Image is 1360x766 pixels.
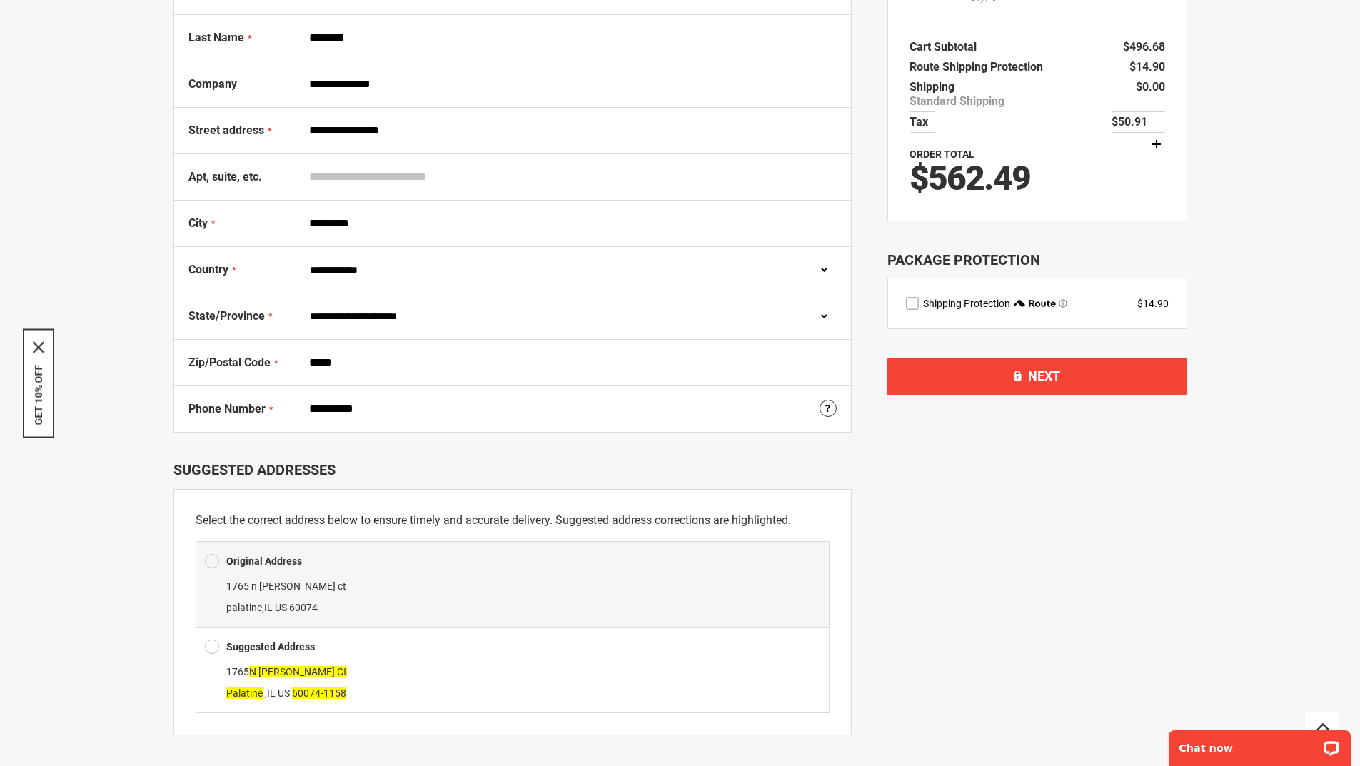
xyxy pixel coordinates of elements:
[910,80,954,94] span: Shipping
[264,602,273,613] span: IL
[1112,115,1165,129] span: $50.91
[249,666,347,677] span: N [PERSON_NAME] Ct
[292,687,346,699] span: 60074-1158
[173,461,852,478] div: Suggested Addresses
[33,341,44,353] button: Close
[188,216,208,230] span: City
[205,575,820,618] div: ,
[188,170,262,183] span: Apt, suite, etc.
[278,687,290,699] span: US
[1136,80,1165,94] span: $0.00
[188,263,228,276] span: Country
[226,687,263,699] span: Palatine
[910,37,984,57] th: Cart Subtotal
[196,511,830,530] p: Select the correct address below to ensure timely and accurate delivery. Suggested address correc...
[1137,296,1169,311] div: $14.90
[33,364,44,425] button: GET 10% OFF
[910,148,974,160] strong: Order Total
[1129,60,1165,74] span: $14.90
[226,602,262,613] span: palatine
[1059,299,1067,308] span: Learn more
[188,402,266,415] span: Phone Number
[1159,721,1360,766] iframe: LiveChat chat widget
[188,356,271,369] span: Zip/Postal Code
[887,358,1187,395] button: Next
[267,687,276,699] span: IL
[887,250,1187,271] div: Package Protection
[1123,40,1165,54] span: $496.68
[910,94,1004,109] span: Standard Shipping
[226,580,346,592] span: 1765 n [PERSON_NAME] ct
[910,158,1030,198] span: $562.49
[275,602,287,613] span: US
[910,57,1050,77] th: Route Shipping Protection
[33,341,44,353] svg: close icon
[906,296,1169,311] div: route shipping protection selector element
[289,602,318,613] span: 60074
[188,309,265,323] span: State/Province
[188,77,237,91] span: Company
[226,555,302,567] b: Original Address
[923,298,1010,309] span: Shipping Protection
[910,111,935,133] th: Tax
[226,641,315,652] b: Suggested Address
[1028,368,1060,383] span: Next
[188,31,244,44] span: Last Name
[226,666,347,677] span: 1765
[205,661,820,704] div: ,
[188,124,264,137] span: Street address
